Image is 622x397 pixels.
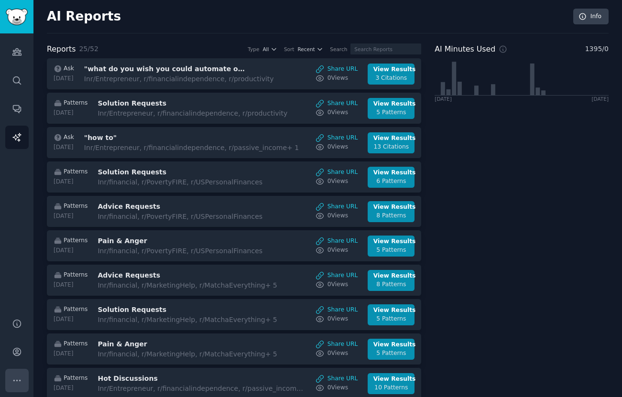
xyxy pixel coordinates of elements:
[64,64,74,73] span: Ask
[373,108,409,117] div: 5 Patterns
[262,46,277,53] button: All
[84,74,274,84] div: In r/Entrepreneur, r/financialindependence, r/productivity
[368,64,415,85] a: View Results3 Citations
[316,271,358,280] a: Share URL
[373,246,409,255] div: 5 Patterns
[98,339,258,349] h3: Pain & Anger
[98,384,306,394] div: In r/Entrepreneur, r/financialindependence, r/passive_income + 1
[373,100,409,108] div: View Results
[47,9,121,24] h2: AI Reports
[54,247,87,255] div: [DATE]
[47,265,421,296] a: Patterns[DATE]Advice RequestsInr/financial, r/MarketingHelp, r/MatchaEverything+ 5Share URL0Views...
[98,236,258,246] h3: Pain & Anger
[591,96,609,102] div: [DATE]
[316,246,358,255] a: 0Views
[330,46,347,53] div: Search
[248,46,259,53] div: Type
[373,65,409,74] div: View Results
[368,98,415,119] a: View Results5 Patterns
[98,280,277,290] div: In r/financial, r/MarketingHelp, r/MatchaEverything + 5
[64,271,87,279] span: Patterns
[316,375,358,383] a: Share URL
[373,384,409,392] div: 10 Patterns
[316,212,358,220] a: 0Views
[98,315,277,325] div: In r/financial, r/MarketingHelp, r/MatchaEverything + 5
[573,9,609,25] a: Info
[316,108,358,117] a: 0Views
[316,143,358,151] a: 0Views
[47,230,421,261] a: Patterns[DATE]Pain & AngerInr/financial, r/PovertyFIRE, r/USPersonalFinancesShare URL0ViewsView R...
[98,212,262,222] div: In r/financial, r/PovertyFIRE, r/USPersonalFinances
[373,315,409,323] div: 5 Patterns
[47,93,421,124] a: Patterns[DATE]Solution RequestsInr/Entrepreneur, r/financialindependence, r/productivityShare URL...
[64,305,87,314] span: Patterns
[297,46,315,53] span: Recent
[64,374,87,383] span: Patterns
[84,133,245,143] h3: "how to"
[54,384,87,393] div: [DATE]
[47,333,421,365] a: Patterns[DATE]Pain & AngerInr/financial, r/MarketingHelp, r/MatchaEverything+ 5Share URL0ViewsVie...
[585,44,609,54] span: 1395 / 0
[316,203,358,211] a: Share URL
[47,196,421,227] a: Patterns[DATE]Advice RequestsInr/financial, r/PovertyFIRE, r/USPersonalFinancesShare URL0ViewsVie...
[316,349,358,358] a: 0Views
[54,315,87,324] div: [DATE]
[373,143,409,151] div: 13 Citations
[373,134,409,143] div: View Results
[316,340,358,349] a: Share URL
[47,299,421,330] a: Patterns[DATE]Solution RequestsInr/financial, r/MarketingHelp, r/MatchaEverything+ 5Share URL0Vie...
[98,167,258,177] h3: Solution Requests
[373,341,409,349] div: View Results
[368,201,415,222] a: View Results8 Patterns
[316,315,358,323] a: 0Views
[47,58,421,89] a: Ask[DATE]"what do you wish you could automate or hate doing?"Inr/Entrepreneur, r/financialindepen...
[84,64,245,74] h3: "what do you wish you could automate or hate doing?"
[373,169,409,177] div: View Results
[350,43,421,54] input: Search Reports
[54,212,87,221] div: [DATE]
[54,75,74,83] div: [DATE]
[368,236,415,257] a: View Results5 Patterns
[373,306,409,315] div: View Results
[373,375,409,384] div: View Results
[98,349,277,359] div: In r/financial, r/MarketingHelp, r/MatchaEverything + 5
[64,202,87,211] span: Patterns
[316,177,358,186] a: 0Views
[84,143,299,153] div: In r/Entrepreneur, r/financialindependence, r/passive_income + 1
[98,98,258,108] h3: Solution Requests
[64,236,87,245] span: Patterns
[6,9,28,25] img: GummySearch logo
[54,109,87,118] div: [DATE]
[435,43,495,55] h2: AI Minutes Used
[98,202,258,212] h3: Advice Requests
[373,349,409,358] div: 5 Patterns
[368,167,415,188] a: View Results6 Patterns
[54,143,74,152] div: [DATE]
[368,270,415,291] a: View Results8 Patterns
[316,134,358,142] a: Share URL
[368,339,415,360] a: View Results5 Patterns
[64,99,87,107] span: Patterns
[373,203,409,212] div: View Results
[98,108,287,118] div: In r/Entrepreneur, r/financialindependence, r/productivity
[98,270,258,280] h3: Advice Requests
[316,384,358,392] a: 0Views
[262,46,269,53] span: All
[316,65,358,74] a: Share URL
[368,373,415,394] a: View Results10 Patterns
[316,306,358,314] a: Share URL
[47,127,421,158] a: Ask[DATE]"how to"Inr/Entrepreneur, r/financialindependence, r/passive_income+ 1Share URL0ViewsVie...
[284,46,295,53] div: Sort
[368,304,415,325] a: View Results5 Patterns
[54,281,87,290] div: [DATE]
[98,305,258,315] h3: Solution Requests
[373,272,409,280] div: View Results
[54,350,87,358] div: [DATE]
[373,212,409,220] div: 8 Patterns
[316,168,358,177] a: Share URL
[373,237,409,246] div: View Results
[373,177,409,186] div: 6 Patterns
[316,280,358,289] a: 0Views
[373,280,409,289] div: 8 Patterns
[47,43,76,55] h2: Reports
